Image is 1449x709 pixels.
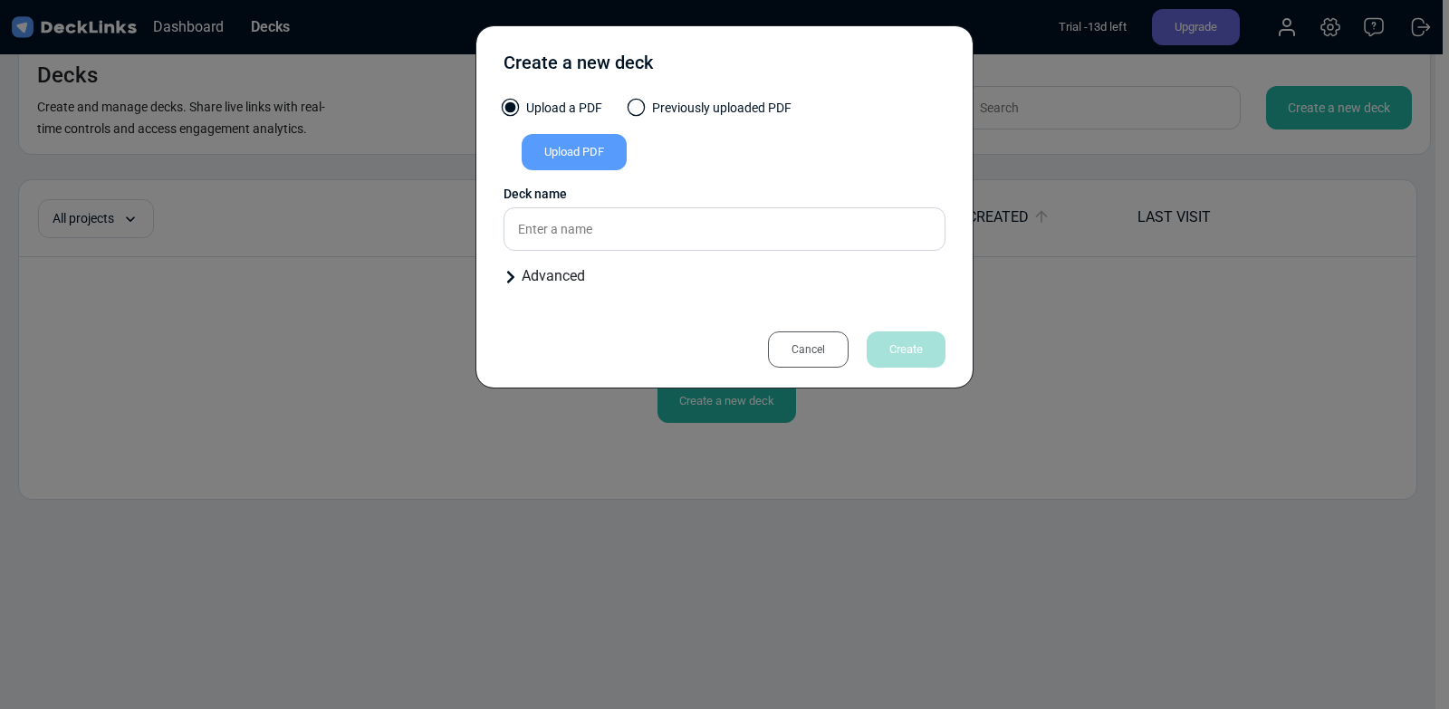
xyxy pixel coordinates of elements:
div: Create a new deck [504,49,653,85]
label: Previously uploaded PDF [629,99,792,127]
label: Upload a PDF [504,99,602,127]
div: Cancel [768,331,849,368]
div: Deck name [504,185,945,204]
div: Advanced [504,265,945,287]
input: Enter a name [504,207,945,251]
div: Upload PDF [522,134,627,170]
